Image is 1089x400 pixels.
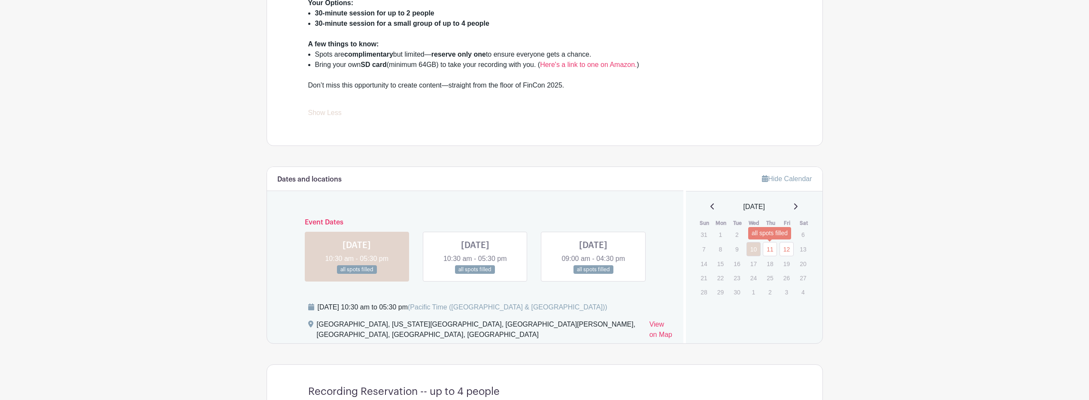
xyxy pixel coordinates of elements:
[796,285,810,299] p: 4
[762,219,779,227] th: Thu
[315,60,781,80] li: Bring your own (minimum 64GB) to take your recording with you. ( )
[298,218,653,227] h6: Event Dates
[763,271,777,285] p: 25
[746,219,763,227] th: Wed
[315,20,489,27] strong: 30-minute session for a small group of up to 4 people
[713,228,728,241] p: 1
[763,285,777,299] p: 2
[697,285,711,299] p: 28
[696,219,713,227] th: Sun
[779,219,796,227] th: Fri
[317,319,643,343] div: [GEOGRAPHIC_DATA], [US_STATE][GEOGRAPHIC_DATA], [GEOGRAPHIC_DATA][PERSON_NAME], [GEOGRAPHIC_DATA]...
[315,9,434,17] strong: 30-minute session for up to 2 people
[730,257,744,270] p: 16
[713,242,728,256] p: 8
[796,257,810,270] p: 20
[713,271,728,285] p: 22
[315,49,781,60] li: Spots are but limited— to ensure everyone gets a chance.
[780,242,794,256] a: 12
[308,80,781,101] div: Don’t miss this opportunity to create content—straight from the floor of FinCon 2025.
[408,303,607,311] span: (Pacific Time ([GEOGRAPHIC_DATA] & [GEOGRAPHIC_DATA]))
[748,227,791,239] div: all spots filled
[729,219,746,227] th: Tue
[780,257,794,270] p: 19
[746,257,761,270] p: 17
[730,228,744,241] p: 2
[730,242,744,256] p: 9
[763,242,777,256] a: 11
[713,285,728,299] p: 29
[649,319,673,343] a: View on Map
[308,385,500,398] h4: Recording Reservation -- up to 4 people
[763,257,777,270] p: 18
[746,242,761,256] a: 10
[780,285,794,299] p: 3
[308,40,379,48] strong: A few things to know:
[746,285,761,299] p: 1
[697,257,711,270] p: 14
[730,271,744,285] p: 23
[743,202,765,212] span: [DATE]
[344,51,393,58] strong: complimentary
[697,271,711,285] p: 21
[746,271,761,285] p: 24
[795,219,812,227] th: Sat
[780,271,794,285] p: 26
[697,228,711,241] p: 31
[308,109,342,120] a: Show Less
[796,242,810,256] p: 13
[361,61,386,68] strong: SD card
[796,271,810,285] p: 27
[697,242,711,256] p: 7
[746,228,761,241] p: 3
[318,302,607,312] div: [DATE] 10:30 am to 05:30 pm
[540,61,637,68] a: Here's a link to one on Amazon.
[730,285,744,299] p: 30
[762,175,812,182] a: Hide Calendar
[431,51,486,58] strong: reserve only one
[713,257,728,270] p: 15
[277,176,342,184] h6: Dates and locations
[713,219,730,227] th: Mon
